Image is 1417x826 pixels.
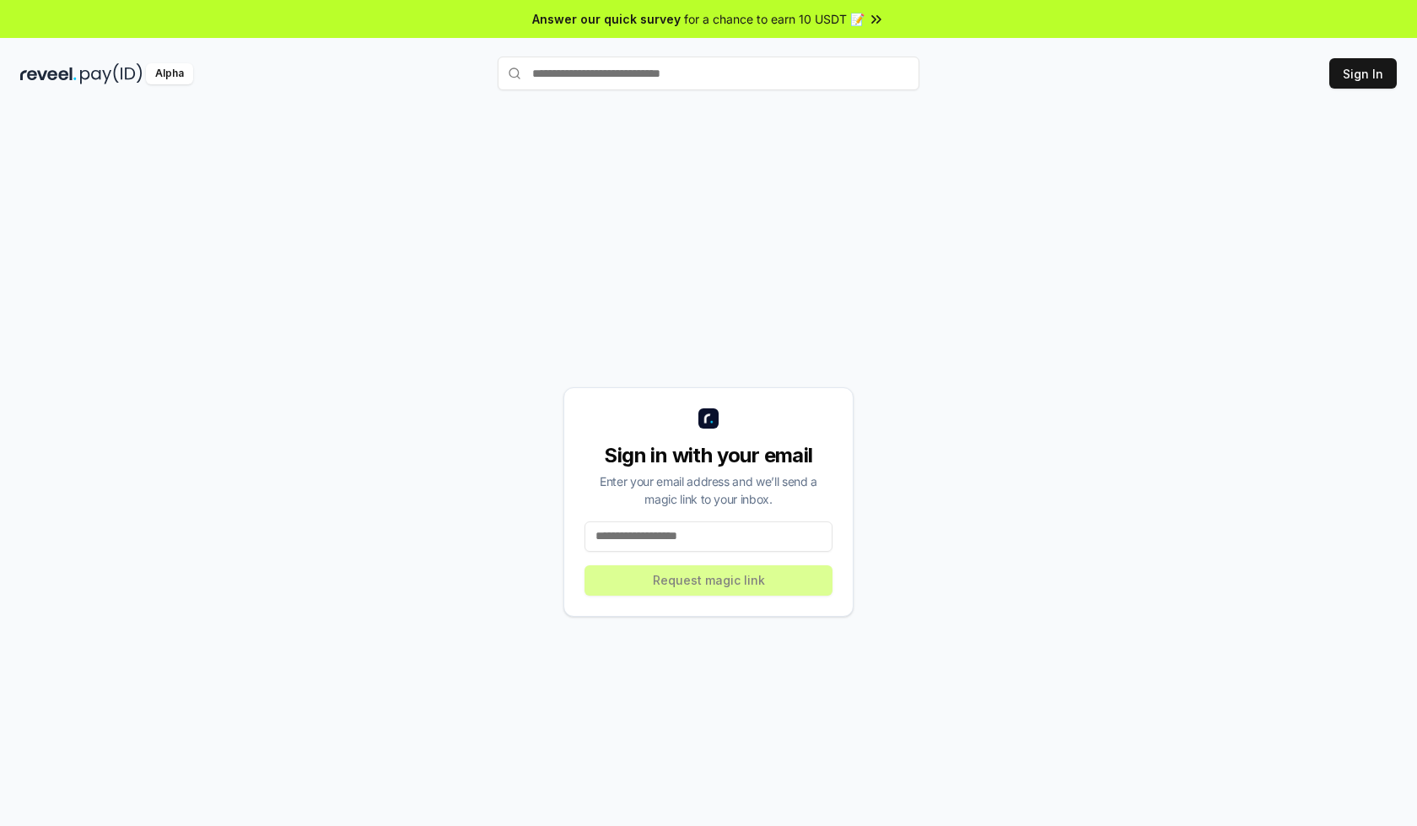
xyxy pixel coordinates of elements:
[20,63,77,84] img: reveel_dark
[684,10,865,28] span: for a chance to earn 10 USDT 📝
[585,442,832,469] div: Sign in with your email
[80,63,143,84] img: pay_id
[532,10,681,28] span: Answer our quick survey
[1329,58,1397,89] button: Sign In
[146,63,193,84] div: Alpha
[698,408,719,429] img: logo_small
[585,472,832,508] div: Enter your email address and we’ll send a magic link to your inbox.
